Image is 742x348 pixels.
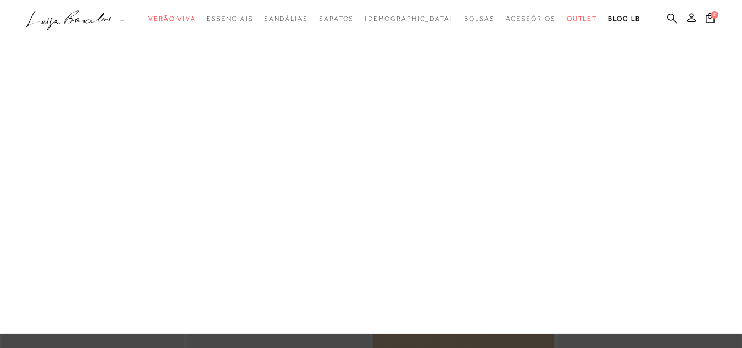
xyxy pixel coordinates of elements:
[464,9,495,29] a: categoryNavScreenReaderText
[506,9,556,29] a: categoryNavScreenReaderText
[567,9,598,29] a: categoryNavScreenReaderText
[711,11,718,19] span: 0
[207,9,253,29] a: categoryNavScreenReaderText
[608,15,640,23] span: BLOG LB
[608,9,640,29] a: BLOG LB
[264,9,308,29] a: categoryNavScreenReaderText
[319,15,354,23] span: Sapatos
[264,15,308,23] span: Sandálias
[464,15,495,23] span: Bolsas
[365,15,453,23] span: [DEMOGRAPHIC_DATA]
[319,9,354,29] a: categoryNavScreenReaderText
[567,15,598,23] span: Outlet
[506,15,556,23] span: Acessórios
[702,12,718,27] button: 0
[148,15,196,23] span: Verão Viva
[148,9,196,29] a: categoryNavScreenReaderText
[365,9,453,29] a: noSubCategoriesText
[207,15,253,23] span: Essenciais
